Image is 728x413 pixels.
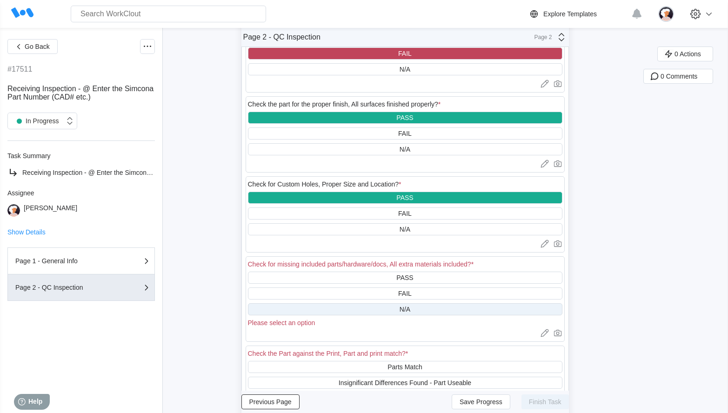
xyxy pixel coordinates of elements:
[396,274,413,281] div: PASS
[7,274,155,301] button: Page 2 - QC Inspection
[248,319,562,326] div: Please select an option
[249,399,292,405] span: Previous Page
[7,39,58,54] button: Go Back
[398,290,412,297] div: FAIL
[243,33,321,41] div: Page 2 - QC Inspection
[7,204,20,217] img: user-4.png
[7,189,155,197] div: Assignee
[400,306,410,313] div: N/A
[24,204,77,217] div: [PERSON_NAME]
[396,194,413,201] div: PASS
[15,284,108,291] div: Page 2 - QC Inspection
[661,73,697,80] span: 0 Comments
[13,114,59,127] div: In Progress
[15,258,108,264] div: Page 1 - General Info
[452,394,510,409] button: Save Progress
[248,180,401,188] div: Check for Custom Holes, Proper Size and Location?
[7,167,155,178] a: Receiving Inspection - @ Enter the Simcona Part Number (CAD# etc.)
[675,51,701,57] span: 0 Actions
[398,210,412,217] div: FAIL
[387,363,422,371] div: Parts Match
[400,226,410,233] div: N/A
[528,8,627,20] a: Explore Templates
[241,394,300,409] button: Previous Page
[7,65,32,73] div: #17511
[339,379,471,386] div: Insignificant Differences Found - Part Useable
[398,130,412,137] div: FAIL
[400,146,410,153] div: N/A
[543,10,597,18] div: Explore Templates
[657,47,713,61] button: 0 Actions
[396,114,413,121] div: PASS
[643,69,713,84] button: 0 Comments
[7,152,155,160] div: Task Summary
[248,100,441,108] div: Check the part for the proper finish, All surfaces finished properly?
[529,399,561,405] span: Finish Task
[7,85,154,101] span: Receiving Inspection - @ Enter the Simcona Part Number (CAD# etc.)
[658,6,674,22] img: user-4.png
[460,399,502,405] span: Save Progress
[25,43,50,50] span: Go Back
[248,260,474,268] div: Check for missing included parts/hardware/docs, All extra materials included?
[248,350,408,357] div: Check the Part against the Print, Part and print match?
[71,6,266,22] input: Search WorkClout
[398,50,412,57] div: FAIL
[7,247,155,274] button: Page 1 - General Info
[521,394,569,409] button: Finish Task
[7,229,46,235] button: Show Details
[400,66,410,73] div: N/A
[529,34,552,40] div: Page 2
[22,169,225,176] span: Receiving Inspection - @ Enter the Simcona Part Number (CAD# etc.)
